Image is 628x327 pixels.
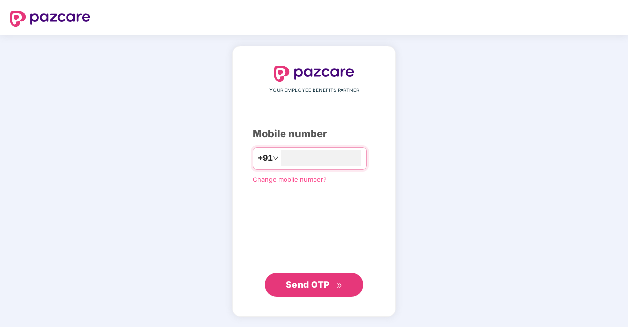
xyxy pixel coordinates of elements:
[265,273,363,297] button: Send OTPdouble-right
[274,66,354,82] img: logo
[10,11,90,27] img: logo
[269,87,359,94] span: YOUR EMPLOYEE BENEFITS PARTNER
[253,176,327,183] a: Change mobile number?
[336,282,343,289] span: double-right
[273,155,279,161] span: down
[286,279,330,290] span: Send OTP
[258,152,273,164] span: +91
[253,126,375,142] div: Mobile number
